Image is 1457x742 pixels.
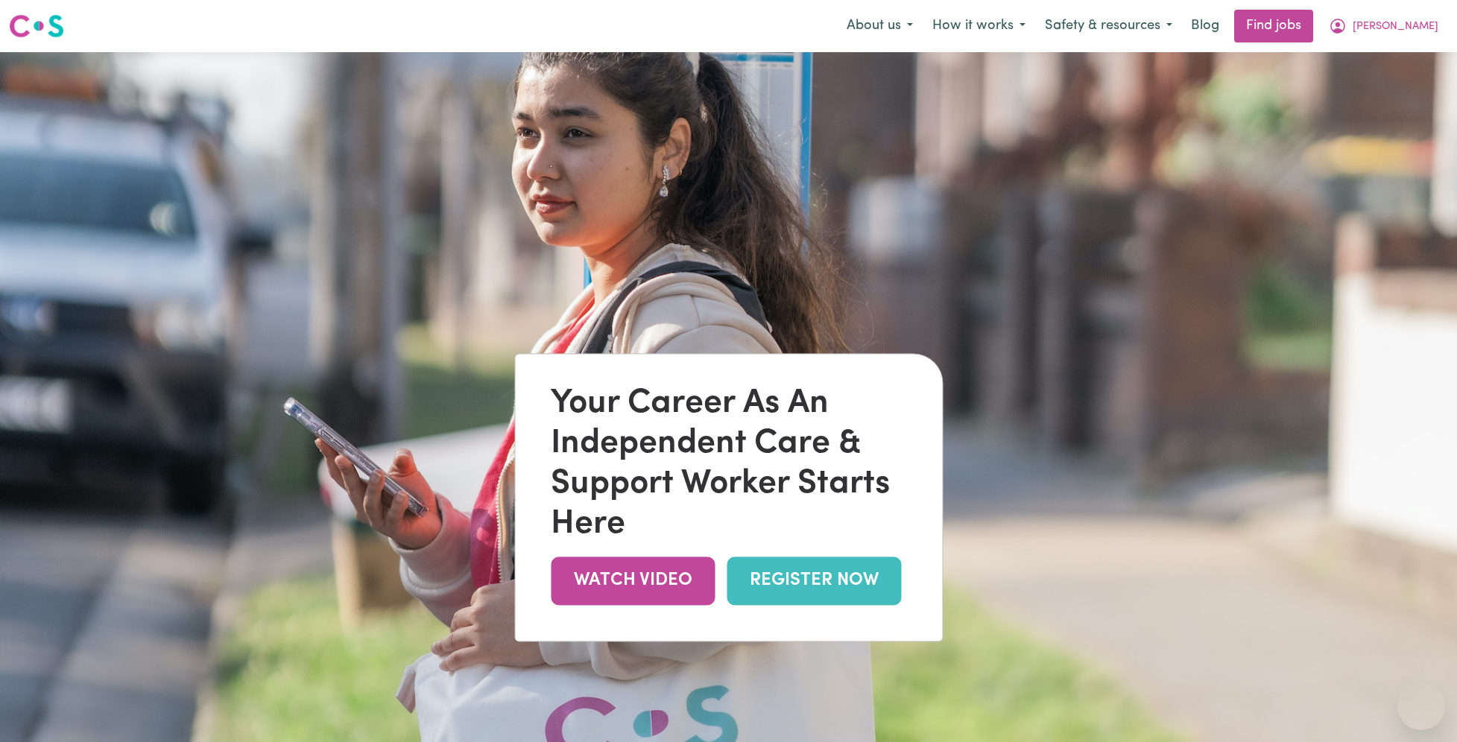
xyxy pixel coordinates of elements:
[1182,10,1228,42] a: Blog
[1319,10,1448,42] button: My Account
[551,384,906,545] div: Your Career As An Independent Care & Support Worker Starts Here
[1234,10,1313,42] a: Find jobs
[551,556,715,605] a: WATCH VIDEO
[1035,10,1182,42] button: Safety & resources
[1353,19,1438,35] span: [PERSON_NAME]
[9,9,64,43] a: Careseekers logo
[837,10,923,42] button: About us
[1397,682,1445,730] iframe: Button to launch messaging window
[9,13,64,39] img: Careseekers logo
[923,10,1035,42] button: How it works
[727,556,901,605] a: REGISTER NOW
